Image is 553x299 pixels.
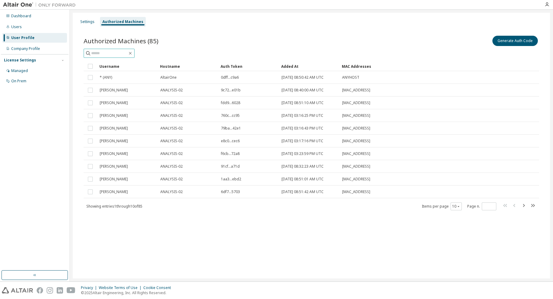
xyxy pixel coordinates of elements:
span: [PERSON_NAME] [100,113,128,118]
span: [PERSON_NAME] [100,164,128,169]
div: Managed [11,68,28,73]
span: e8c0...cec6 [221,139,240,143]
span: [DATE] 08:51:01 AM UTC [281,177,324,182]
span: [MAC_ADDRESS] [342,177,370,182]
span: ANALYSIS-02 [160,177,183,182]
span: 91cf...a71d [221,164,240,169]
span: ANALYSIS-02 [160,126,183,131]
button: Generate Auth Code [492,36,538,46]
div: User Profile [11,35,35,40]
span: [DATE] 08:40:00 AM UTC [281,88,324,93]
span: [MAC_ADDRESS] [342,126,370,131]
span: Page n. [467,202,496,210]
span: Items per page [422,202,462,210]
div: License Settings [4,58,36,63]
span: [DATE] 03:16:43 PM UTC [281,126,323,131]
span: [DATE] 08:50:42 AM UTC [281,75,324,80]
span: Authorized Machines (85) [84,37,158,45]
span: 6df7...5703 [221,189,240,194]
span: [MAC_ADDRESS] [342,88,370,93]
div: Settings [80,19,95,24]
span: 1aa3...ebd2 [221,177,241,182]
div: Hostname [160,61,216,71]
span: [MAC_ADDRESS] [342,139,370,143]
span: [MAC_ADDRESS] [342,189,370,194]
span: [PERSON_NAME] [100,126,128,131]
img: facebook.svg [37,287,43,294]
div: Website Terms of Use [99,285,143,290]
span: AltairOne [160,75,177,80]
img: youtube.svg [67,287,75,294]
span: [MAC_ADDRESS] [342,164,370,169]
span: [MAC_ADDRESS] [342,113,370,118]
span: [DATE] 08:51:42 AM UTC [281,189,324,194]
span: [MAC_ADDRESS] [342,151,370,156]
span: [PERSON_NAME] [100,100,128,105]
span: ANYHOST [342,75,359,80]
span: ANALYSIS-02 [160,113,183,118]
span: 79ba...42e1 [221,126,241,131]
span: 0dff...c9a6 [221,75,239,80]
span: 760c...cc95 [221,113,240,118]
span: [PERSON_NAME] [100,189,128,194]
span: [DATE] 03:16:25 PM UTC [281,113,323,118]
span: ANALYSIS-02 [160,100,183,105]
span: Showing entries 1 through 10 of 85 [86,204,142,209]
img: altair_logo.svg [2,287,33,294]
span: f6cb...72a8 [221,151,240,156]
div: Company Profile [11,46,40,51]
p: © 2025 Altair Engineering, Inc. All Rights Reserved. [81,290,175,295]
span: * (ANY) [100,75,112,80]
img: instagram.svg [47,287,53,294]
span: [DATE] 08:32:23 AM UTC [281,164,324,169]
span: [PERSON_NAME] [100,139,128,143]
span: ANALYSIS-02 [160,164,183,169]
div: On Prem [11,79,26,84]
img: Altair One [3,2,79,8]
span: fdd9...6028 [221,100,240,105]
div: Auth Token [221,61,276,71]
div: Dashboard [11,14,31,18]
span: [PERSON_NAME] [100,88,128,93]
div: Privacy [81,285,99,290]
span: ANALYSIS-02 [160,139,183,143]
span: [PERSON_NAME] [100,151,128,156]
div: Authorized Machines [102,19,143,24]
span: [DATE] 03:23:59 PM UTC [281,151,323,156]
div: Cookie Consent [143,285,175,290]
span: [PERSON_NAME] [100,177,128,182]
span: 9c72...e01b [221,88,241,93]
span: [DATE] 03:17:16 PM UTC [281,139,323,143]
span: [MAC_ADDRESS] [342,100,370,105]
div: Added At [281,61,337,71]
span: ANALYSIS-02 [160,189,183,194]
span: [DATE] 08:51:10 AM UTC [281,100,324,105]
div: Users [11,25,22,29]
div: MAC Addresses [342,61,475,71]
div: Username [99,61,155,71]
button: 10 [452,204,460,209]
img: linkedin.svg [57,287,63,294]
span: ANALYSIS-02 [160,151,183,156]
span: ANALYSIS-02 [160,88,183,93]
